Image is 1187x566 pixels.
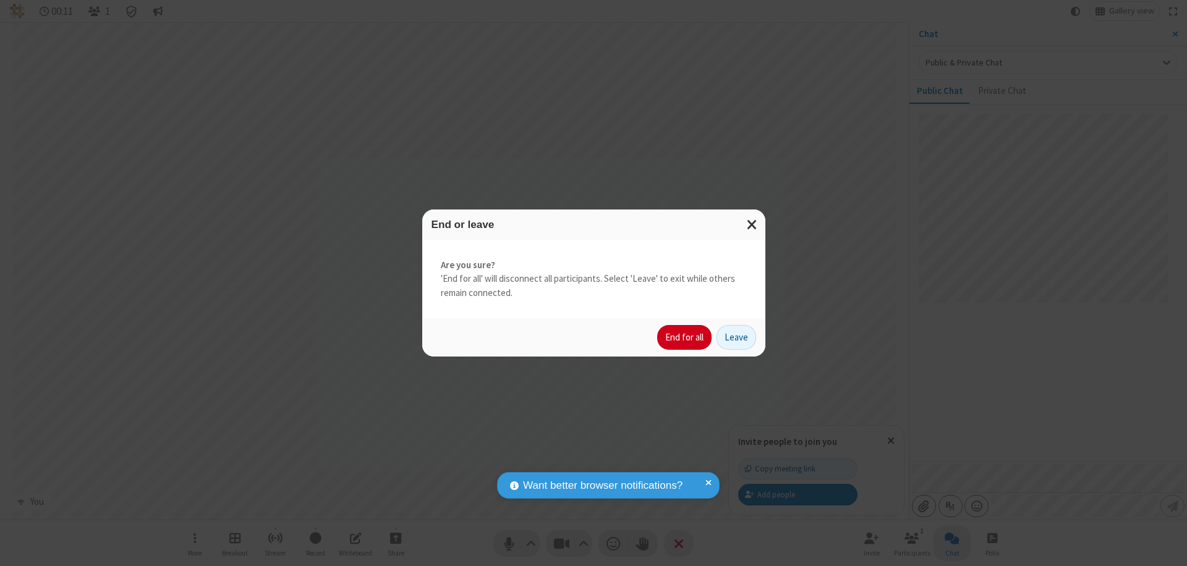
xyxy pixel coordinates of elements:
span: Want better browser notifications? [523,478,683,494]
h3: End or leave [432,219,756,230]
strong: Are you sure? [441,258,747,272]
div: 'End for all' will disconnect all participants. Select 'Leave' to exit while others remain connec... [422,240,765,319]
button: Leave [717,325,756,350]
button: End for all [657,325,712,350]
button: Close modal [739,209,765,240]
